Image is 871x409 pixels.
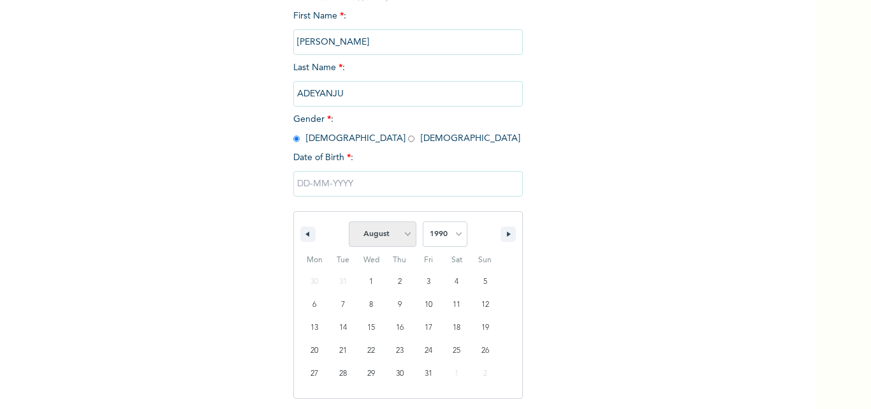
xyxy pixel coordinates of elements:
span: 30 [396,362,404,385]
span: 26 [481,339,489,362]
button: 21 [329,339,358,362]
button: 28 [329,362,358,385]
span: First Name : [293,11,523,47]
span: Tue [329,250,358,271]
button: 23 [386,339,414,362]
span: 19 [481,316,489,339]
span: 2 [398,271,402,294]
span: 25 [453,339,460,362]
span: 18 [453,316,460,339]
span: 24 [425,339,432,362]
span: 15 [367,316,375,339]
button: 29 [357,362,386,385]
span: 29 [367,362,375,385]
span: Gender : [DEMOGRAPHIC_DATA] [DEMOGRAPHIC_DATA] [293,115,520,143]
span: Mon [300,250,329,271]
button: 18 [443,316,471,339]
span: 13 [311,316,318,339]
button: 26 [471,339,499,362]
button: 3 [414,271,443,294]
span: 21 [339,339,347,362]
button: 6 [300,294,329,316]
button: 31 [414,362,443,385]
button: 16 [386,316,414,339]
span: 16 [396,316,404,339]
span: Thu [386,250,414,271]
button: 15 [357,316,386,339]
span: 9 [398,294,402,316]
span: 10 [425,294,432,316]
span: 31 [425,362,432,385]
span: Wed [357,250,386,271]
button: 4 [443,271,471,294]
button: 17 [414,316,443,339]
span: 5 [483,271,487,294]
span: 4 [455,271,458,294]
button: 14 [329,316,358,339]
span: Sat [443,250,471,271]
button: 13 [300,316,329,339]
input: Enter your first name [293,29,523,55]
button: 11 [443,294,471,316]
span: 6 [312,294,316,316]
span: 12 [481,294,489,316]
button: 7 [329,294,358,316]
span: 14 [339,316,347,339]
span: 28 [339,362,347,385]
span: Sun [471,250,499,271]
button: 24 [414,339,443,362]
button: 20 [300,339,329,362]
span: 1 [369,271,373,294]
span: 17 [425,316,432,339]
span: 3 [427,271,430,294]
button: 9 [386,294,414,316]
button: 25 [443,339,471,362]
button: 10 [414,294,443,316]
span: 23 [396,339,404,362]
button: 30 [386,362,414,385]
button: 19 [471,316,499,339]
button: 8 [357,294,386,316]
span: 11 [453,294,460,316]
button: 5 [471,271,499,294]
input: DD-MM-YYYY [293,171,523,197]
button: 2 [386,271,414,294]
span: 27 [311,362,318,385]
button: 1 [357,271,386,294]
span: Last Name : [293,63,523,98]
span: Fri [414,250,443,271]
button: 27 [300,362,329,385]
button: 22 [357,339,386,362]
input: Enter your last name [293,81,523,107]
span: 8 [369,294,373,316]
span: Date of Birth : [293,151,353,165]
button: 12 [471,294,499,316]
span: 22 [367,339,375,362]
span: 7 [341,294,345,316]
span: 20 [311,339,318,362]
